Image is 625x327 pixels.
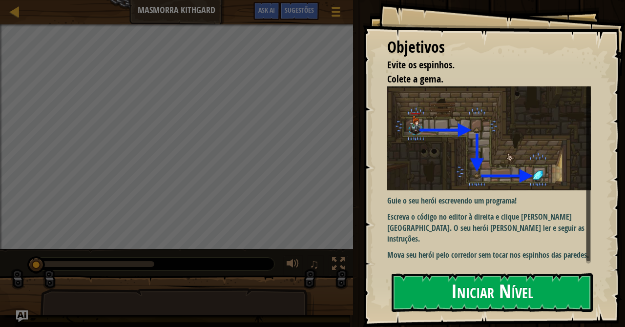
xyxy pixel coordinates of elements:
button: Iniciar Nível [392,273,593,312]
p: Guie o seu herói escrevendo um programa! [387,195,591,206]
button: Mostrar menu do jogo [324,2,348,25]
p: Mova seu herói pelo corredor sem tocar nos espinhos das paredes. [387,249,591,261]
li: Colete a gema. [375,72,588,86]
span: Sugestões [285,5,314,15]
span: Ask AI [258,5,275,15]
img: Dungeons of kithgard [387,86,591,190]
div: Objetivos [387,36,591,59]
button: ♫ [308,255,324,275]
span: Colete a gema. [387,72,443,85]
button: Ajuste o volume [283,255,303,275]
button: Ask AI [16,310,28,322]
span: Evite os espinhos. [387,58,455,71]
li: Evite os espinhos. [375,58,588,72]
p: Escreva o código no editor à direita e clique [PERSON_NAME][GEOGRAPHIC_DATA]. O seu herói [PERSON... [387,211,591,245]
span: ♫ [310,257,319,271]
button: Toggle fullscreen [329,255,348,275]
button: Ask AI [253,2,280,20]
